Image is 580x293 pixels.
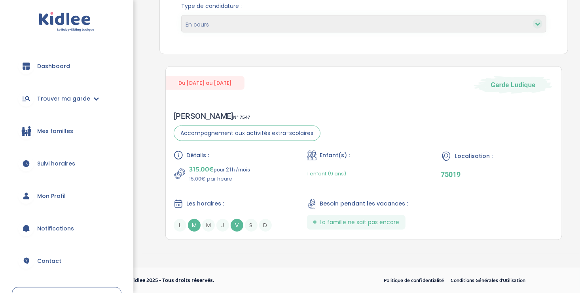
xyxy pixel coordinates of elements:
[174,111,320,121] div: [PERSON_NAME]
[320,200,408,208] span: Besoin pendant les vacances :
[166,76,245,90] span: Du [DATE] au [DATE]
[12,182,121,210] a: Mon Profil
[259,219,272,232] span: D
[186,200,224,208] span: Les horaires :
[12,214,121,243] a: Notifications
[448,276,529,286] a: Conditions Générales d’Utilisation
[233,113,250,122] span: N° 7547
[320,218,399,226] span: La famille ne sait pas encore
[12,52,121,80] a: Dashboard
[37,225,74,233] span: Notifications
[320,151,350,160] span: Enfant(s) :
[189,164,214,175] span: 315.00€
[455,152,493,160] span: Localisation :
[307,170,346,177] span: 1 enfant (9 ans)
[245,219,258,232] span: S
[188,219,201,232] span: M
[37,95,90,103] span: Trouver ma garde
[125,276,324,285] p: © Kidlee 2025 - Tous droits réservés.
[37,160,75,168] span: Suivi horaires
[174,126,320,141] span: Accompagnement aux activités extra-scolaires
[37,127,73,135] span: Mes familles
[491,80,536,89] span: Garde Ludique
[12,117,121,145] a: Mes familles
[231,219,243,232] span: V
[189,164,250,175] p: pour 21h /mois
[37,192,66,200] span: Mon Profil
[441,170,554,179] p: 75019
[39,12,95,32] img: logo.svg
[12,149,121,178] a: Suivi horaires
[202,219,215,232] span: M
[37,62,70,70] span: Dashboard
[37,257,61,265] span: Contact
[216,219,229,232] span: J
[12,84,121,113] a: Trouver ma garde
[12,247,121,275] a: Contact
[381,276,447,286] a: Politique de confidentialité
[174,219,186,232] span: L
[181,2,546,10] span: Type de candidature :
[189,175,250,183] p: 15.00€ par heure
[186,151,209,160] span: Détails :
